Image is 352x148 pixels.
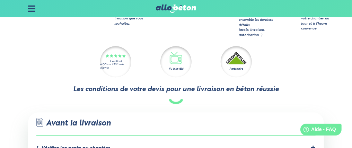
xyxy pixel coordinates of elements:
[169,67,183,71] div: Vu à la télé
[301,7,336,32] div: A vos taloches ! Le camion arrive sur votre chantier au jour et à l'heure convenue
[290,121,344,140] iframe: Help widget launcher
[229,67,243,71] div: Partenaire
[100,63,131,69] div: 4.7/5 sur 2300 avis clients
[156,5,196,13] img: allobéton
[73,86,279,93] div: Les conditions de votre devis pour une livraison en béton réussie
[239,13,274,38] div: Nous vérifions ensemble les derniers détails (accès, livraison, autorisation…)
[110,60,122,63] div: Excellent
[36,118,315,136] div: Avant la livraison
